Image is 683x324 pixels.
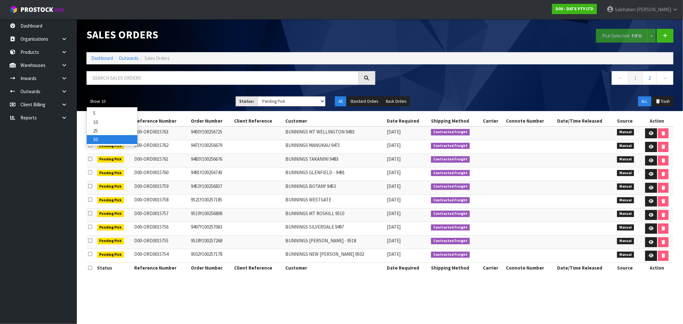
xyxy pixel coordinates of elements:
[87,135,137,144] a: 50
[133,154,189,167] td: D00-ORD0015761
[97,224,124,231] span: Pending Pick
[133,208,189,222] td: D00-ORD0015757
[133,116,189,126] th: Reference Number
[284,222,386,236] td: BUNNINGS SILVERDALE 9497
[637,6,671,12] span: [PERSON_NAME]
[87,126,137,135] a: 25
[642,71,657,85] a: 2
[91,55,113,61] a: Dashboard
[284,263,386,273] th: Customer
[556,263,615,273] th: Date/Time Released
[10,5,18,13] img: cube-alt.png
[97,238,124,244] span: Pending Pick
[239,99,254,104] strong: Status:
[632,33,642,39] strong: FIFO
[556,116,615,126] th: Date/Time Released
[431,224,470,231] span: Contracted Freight
[387,156,401,162] span: [DATE]
[387,197,401,203] span: [DATE]
[431,129,470,135] span: Contracted Freight
[387,224,401,230] span: [DATE]
[119,55,139,61] a: Outwards
[429,116,481,126] th: Shipping Method
[189,222,232,236] td: 9497Y100257063
[387,142,401,148] span: [DATE]
[284,167,386,181] td: BUNNINGS GLENFIELD - 9491
[20,5,53,14] span: ProStock
[652,96,673,107] button: Trash
[335,96,346,107] button: All
[617,143,634,149] span: Manual
[504,263,556,273] th: Connote Number
[431,183,470,190] span: Contracted Freight
[284,181,386,195] td: BUNNINGS BOTANY 9453
[552,4,597,14] a: D00 - DATS PTY LTD
[97,183,124,190] span: Pending Pick
[617,197,634,204] span: Manual
[133,235,189,249] td: D00-ORD0015755
[617,252,634,258] span: Manual
[628,71,643,85] a: 1
[189,195,232,208] td: 9521Y100257185
[615,263,640,273] th: Source
[617,211,634,217] span: Manual
[189,126,232,140] td: 9493Y100256725
[617,224,634,231] span: Manual
[431,156,470,163] span: Contracted Freight
[556,6,593,12] strong: D00 - DATS PTY LTD
[617,129,634,135] span: Manual
[386,116,430,126] th: Date Required
[429,263,481,273] th: Shipping Method
[97,156,124,163] span: Pending Pick
[189,181,232,195] td: 9453Y100256837
[97,252,124,258] span: Pending Pick
[87,118,137,126] a: 10
[640,263,673,273] th: Action
[596,29,648,43] button: Pick Selected -FIFO
[189,208,232,222] td: 9510Y100256808
[504,116,556,126] th: Connote Number
[97,170,124,176] span: Pending Pick
[387,210,401,216] span: [DATE]
[133,140,189,154] td: D00-ORD0015762
[86,71,359,85] input: Search sales orders
[387,238,401,244] span: [DATE]
[382,96,410,107] button: Back Orders
[284,195,386,208] td: BUNNINGS WESTGATE
[144,55,170,61] span: Sales Orders
[387,169,401,175] span: [DATE]
[96,263,133,273] th: Status
[97,197,124,204] span: Pending Pick
[284,140,386,154] td: BUNNINGS MANUKAU 9471
[431,170,470,176] span: Contracted Freight
[97,211,124,217] span: Pending Pick
[284,126,386,140] td: BUNNINGS MT WELLINGTON 9493
[431,252,470,258] span: Contracted Freight
[431,211,470,217] span: Contracted Freight
[133,249,189,263] td: D00-ORD0015754
[189,140,232,154] td: 9471Y100256679
[86,29,375,41] h1: Sales Orders
[640,116,673,126] th: Action
[133,126,189,140] td: D00-ORD0015763
[638,96,651,107] button: ALL
[481,263,504,273] th: Carrier
[617,238,634,244] span: Manual
[133,167,189,181] td: D00-ORD0015760
[617,156,634,163] span: Manual
[232,116,284,126] th: Client Reference
[385,71,674,87] nav: Page navigation
[133,181,189,195] td: D00-ORD0015759
[387,251,401,257] span: [DATE]
[189,235,232,249] td: 9518Y100257268
[284,235,386,249] td: BUNNINGS [PERSON_NAME] - 9518
[612,71,629,85] a: ←
[133,263,189,273] th: Reference Number
[387,129,401,135] span: [DATE]
[189,116,232,126] th: Order Number
[284,249,386,263] td: BUNNINGS NEW [PERSON_NAME] 9502
[656,71,673,85] a: →
[284,154,386,167] td: BUNNINGS TAKANINI 9483
[133,222,189,236] td: D00-ORD0015756
[386,263,430,273] th: Date Required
